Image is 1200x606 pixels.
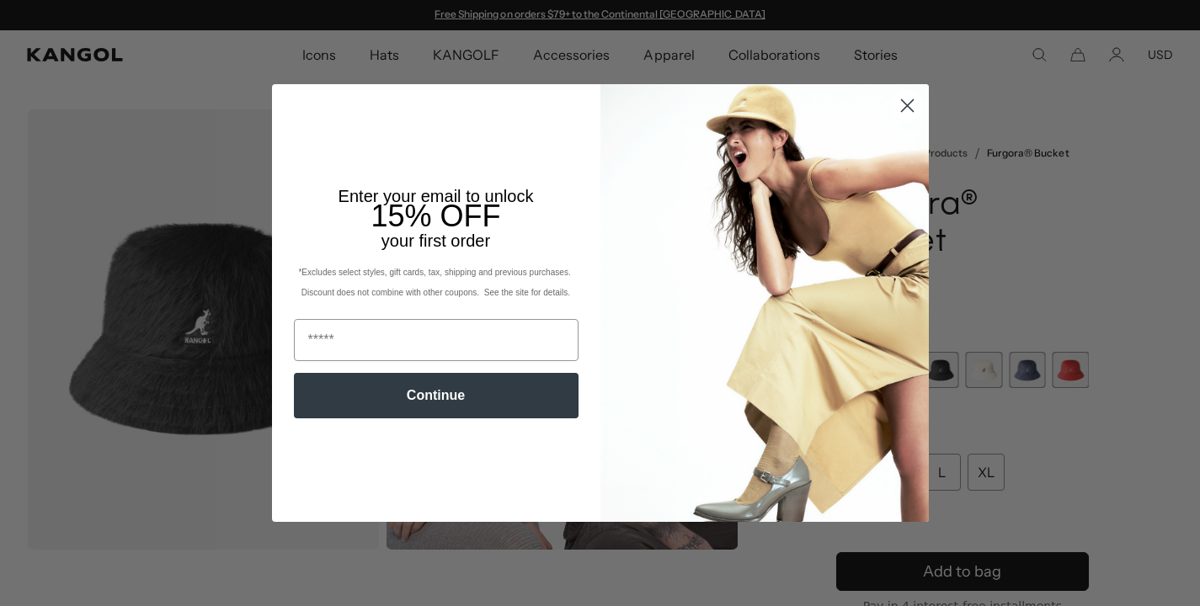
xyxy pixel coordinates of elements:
[339,187,534,205] span: Enter your email to unlock
[893,91,922,120] button: Close dialog
[294,319,579,361] input: Email
[298,268,573,297] span: *Excludes select styles, gift cards, tax, shipping and previous purchases. Discount does not comb...
[381,231,490,250] span: your first order
[600,84,929,522] img: 93be19ad-e773-4382-80b9-c9d740c9197f.jpeg
[294,373,579,418] button: Continue
[371,199,500,233] span: 15% OFF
